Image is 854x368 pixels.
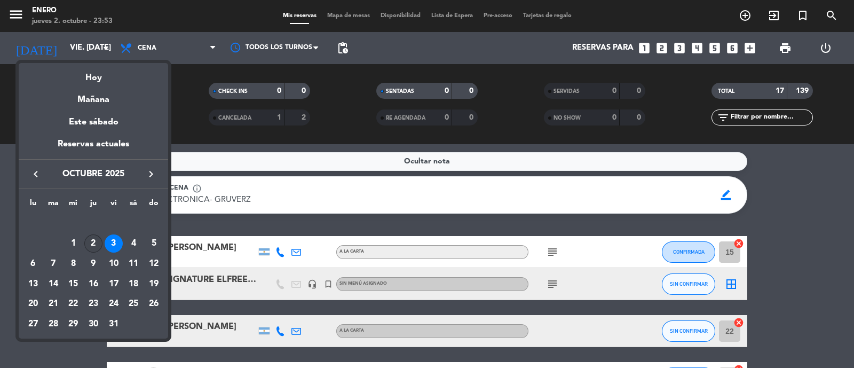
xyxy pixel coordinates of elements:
[64,295,82,313] div: 22
[145,234,163,253] div: 5
[144,233,164,254] td: 5 de octubre de 2025
[144,197,164,214] th: domingo
[44,255,62,273] div: 7
[83,314,104,334] td: 30 de octubre de 2025
[24,295,42,313] div: 20
[29,168,42,181] i: keyboard_arrow_left
[23,274,43,294] td: 13 de octubre de 2025
[23,314,43,334] td: 27 de octubre de 2025
[104,233,124,254] td: 3 de octubre de 2025
[144,274,164,294] td: 19 de octubre de 2025
[105,275,123,293] div: 17
[43,254,64,274] td: 7 de octubre de 2025
[83,233,104,254] td: 2 de octubre de 2025
[43,314,64,334] td: 28 de octubre de 2025
[124,255,143,273] div: 11
[145,255,163,273] div: 12
[84,295,102,313] div: 23
[124,254,144,274] td: 11 de octubre de 2025
[64,275,82,293] div: 15
[124,275,143,293] div: 18
[23,214,164,234] td: OCT.
[64,234,82,253] div: 1
[44,315,62,333] div: 28
[84,234,102,253] div: 2
[64,315,82,333] div: 29
[83,294,104,314] td: 23 de octubre de 2025
[63,197,83,214] th: miércoles
[45,167,141,181] span: octubre 2025
[44,295,62,313] div: 21
[83,254,104,274] td: 9 de octubre de 2025
[124,294,144,314] td: 25 de octubre de 2025
[24,275,42,293] div: 13
[145,275,163,293] div: 19
[84,315,102,333] div: 30
[124,234,143,253] div: 4
[124,197,144,214] th: sábado
[105,234,123,253] div: 3
[19,137,168,159] div: Reservas actuales
[145,295,163,313] div: 26
[105,315,123,333] div: 31
[43,274,64,294] td: 14 de octubre de 2025
[105,255,123,273] div: 10
[104,274,124,294] td: 17 de octubre de 2025
[124,274,144,294] td: 18 de octubre de 2025
[23,197,43,214] th: lunes
[84,255,102,273] div: 9
[144,294,164,314] td: 26 de octubre de 2025
[124,233,144,254] td: 4 de octubre de 2025
[104,254,124,274] td: 10 de octubre de 2025
[104,294,124,314] td: 24 de octubre de 2025
[141,167,161,181] button: keyboard_arrow_right
[23,254,43,274] td: 6 de octubre de 2025
[19,85,168,107] div: Mañana
[104,197,124,214] th: viernes
[23,294,43,314] td: 20 de octubre de 2025
[144,254,164,274] td: 12 de octubre de 2025
[63,314,83,334] td: 29 de octubre de 2025
[83,274,104,294] td: 16 de octubre de 2025
[105,295,123,313] div: 24
[63,294,83,314] td: 22 de octubre de 2025
[145,168,157,181] i: keyboard_arrow_right
[124,295,143,313] div: 25
[43,294,64,314] td: 21 de octubre de 2025
[83,197,104,214] th: jueves
[24,315,42,333] div: 27
[19,107,168,137] div: Este sábado
[63,274,83,294] td: 15 de octubre de 2025
[26,167,45,181] button: keyboard_arrow_left
[104,314,124,334] td: 31 de octubre de 2025
[63,233,83,254] td: 1 de octubre de 2025
[43,197,64,214] th: martes
[84,275,102,293] div: 16
[44,275,62,293] div: 14
[24,255,42,273] div: 6
[19,63,168,85] div: Hoy
[63,254,83,274] td: 8 de octubre de 2025
[64,255,82,273] div: 8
